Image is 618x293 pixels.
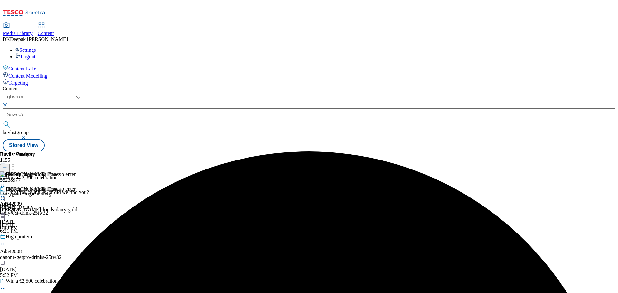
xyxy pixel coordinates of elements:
a: Settings [15,47,36,53]
span: Content [38,31,54,36]
a: Media Library [3,23,33,36]
a: Content [38,23,54,36]
div: Win a €2,500 celebration [6,278,58,284]
span: Content Modelling [8,73,47,78]
a: Content Lake [3,65,615,72]
div: High protein [6,234,32,240]
span: Targeting [8,80,28,86]
a: Targeting [3,79,615,86]
span: Content Lake [8,66,36,71]
div: Content [3,86,615,92]
span: Deepak [PERSON_NAME] [10,36,68,42]
span: buylistgroup [3,130,29,135]
input: Search [3,108,615,121]
a: Logout [15,54,35,59]
button: Stored View [3,139,45,151]
span: Media Library [3,31,33,36]
a: Content Modelling [3,72,615,79]
span: DK [3,36,10,42]
svg: Search Filters [3,102,8,107]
